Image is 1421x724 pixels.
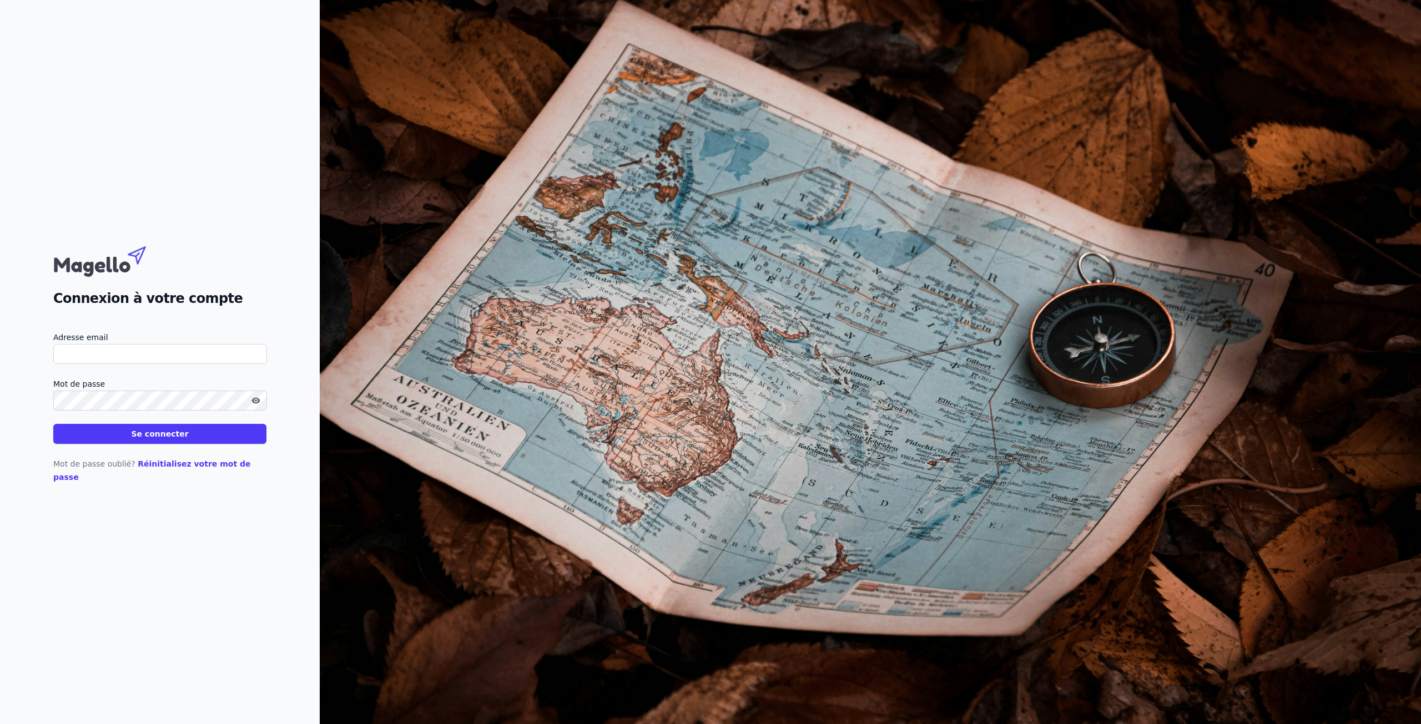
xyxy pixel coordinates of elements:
[53,459,251,482] a: Réinitialisez votre mot de passe
[53,377,266,391] label: Mot de passe
[53,457,266,484] p: Mot de passe oublié?
[53,331,266,344] label: Adresse email
[53,241,170,280] img: Magello
[53,288,266,308] h2: Connexion à votre compte
[53,424,266,444] button: Se connecter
